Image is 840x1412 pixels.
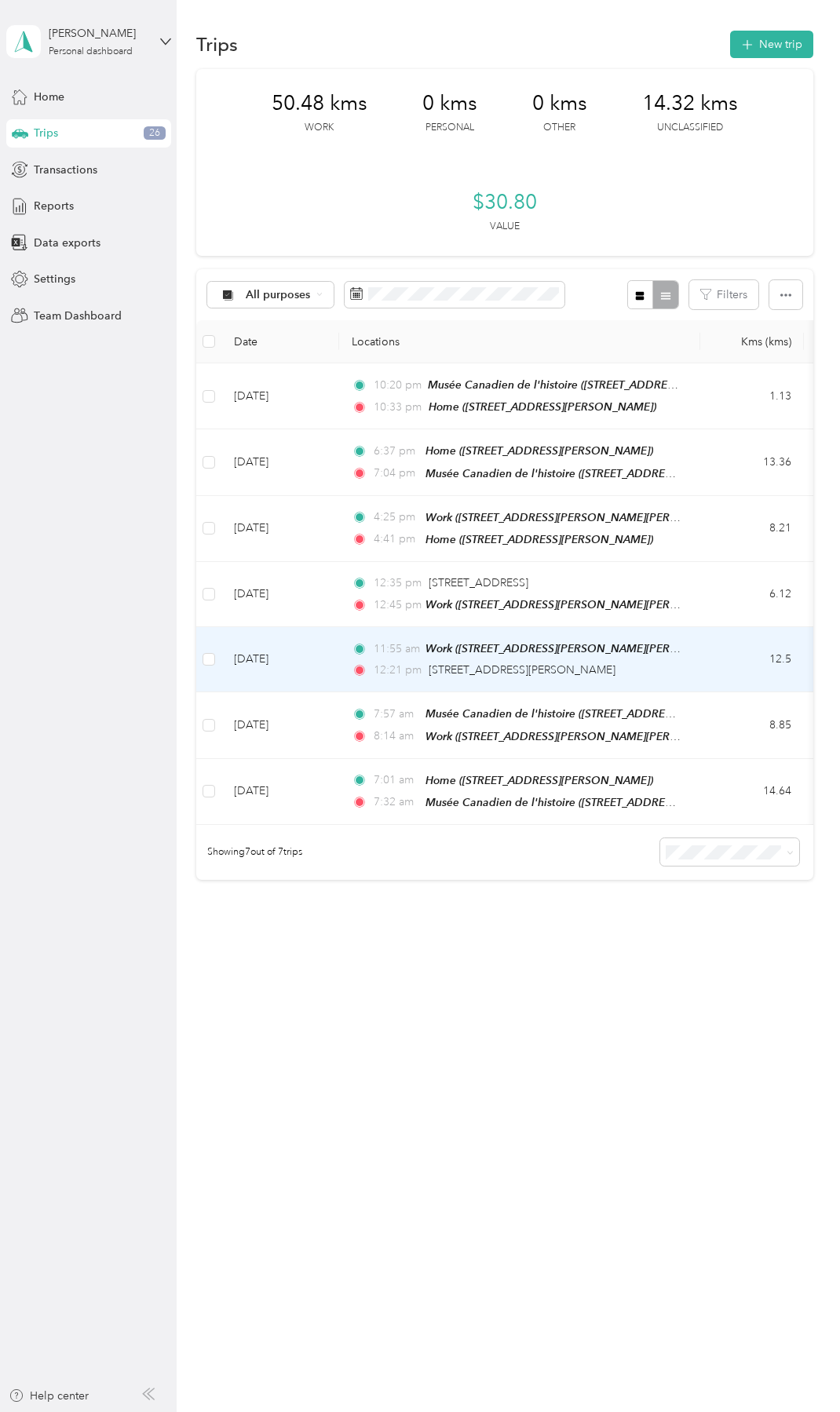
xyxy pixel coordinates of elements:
td: 12.5 [700,627,804,692]
span: 4:25 pm [374,509,418,526]
span: [STREET_ADDRESS][PERSON_NAME] [429,663,615,677]
span: Work ([STREET_ADDRESS][PERSON_NAME][PERSON_NAME][PERSON_NAME]) [425,511,827,524]
span: Home ([STREET_ADDRESS][PERSON_NAME]) [429,400,656,413]
div: [PERSON_NAME] [49,25,147,42]
span: 50.48 kms [272,91,367,116]
span: All purposes [246,290,311,301]
span: 0 kms [532,91,587,116]
span: 11:55 am [374,640,418,658]
span: Home ([STREET_ADDRESS][PERSON_NAME]) [425,444,653,457]
button: Filters [689,280,758,309]
p: Unclassified [657,121,723,135]
p: Personal [425,121,474,135]
span: Team Dashboard [34,308,122,324]
td: 8.85 [700,692,804,758]
th: Locations [339,320,700,363]
td: [DATE] [221,429,339,495]
span: 7:01 am [374,772,418,789]
span: 12:45 pm [374,597,418,614]
span: 8:14 am [374,728,418,745]
span: Work ([STREET_ADDRESS][PERSON_NAME][PERSON_NAME][PERSON_NAME]) [425,642,827,655]
button: New trip [730,31,813,58]
span: Home ([STREET_ADDRESS][PERSON_NAME]) [425,774,653,786]
td: 8.21 [700,496,804,562]
td: [DATE] [221,363,339,429]
span: Reports [34,198,74,214]
span: Work ([STREET_ADDRESS][PERSON_NAME][PERSON_NAME][PERSON_NAME]) [425,730,827,743]
span: 10:33 pm [374,399,422,416]
h1: Trips [196,36,238,53]
span: Showing 7 out of 7 trips [196,845,302,859]
th: Kms (kms) [700,320,804,363]
span: 26 [144,126,166,140]
span: Trips [34,125,58,141]
span: Work ([STREET_ADDRESS][PERSON_NAME][PERSON_NAME][PERSON_NAME]) [425,598,827,611]
span: Data exports [34,235,100,251]
span: Settings [34,271,75,287]
span: Musée Canadien de l'histoire ([STREET_ADDRESS]) [425,796,684,809]
td: [DATE] [221,692,339,758]
span: 7:04 pm [374,465,418,482]
td: [DATE] [221,627,339,692]
td: 14.64 [700,759,804,825]
td: 1.13 [700,363,804,429]
span: [STREET_ADDRESS] [429,576,528,589]
p: Other [543,121,575,135]
p: Value [490,220,520,234]
span: 14.32 kms [642,91,738,116]
button: Help center [9,1388,89,1404]
span: Home [34,89,64,105]
span: Musée Canadien de l'histoire ([STREET_ADDRESS]) [425,707,684,721]
td: 6.12 [700,562,804,627]
span: 12:21 pm [374,662,422,679]
span: 7:57 am [374,706,418,723]
p: Work [305,121,334,135]
span: 6:37 pm [374,443,418,460]
td: 13.36 [700,429,804,495]
span: Transactions [34,162,97,178]
iframe: Everlance-gr Chat Button Frame [752,1324,840,1412]
span: 0 kms [422,91,477,116]
span: 12:35 pm [374,575,422,592]
span: 10:20 pm [374,377,421,394]
span: $30.80 [473,190,537,215]
th: Date [221,320,339,363]
td: [DATE] [221,496,339,562]
span: Home ([STREET_ADDRESS][PERSON_NAME]) [425,533,653,545]
span: 7:32 am [374,794,418,811]
span: Musée Canadien de l'histoire ([STREET_ADDRESS]) [428,378,686,392]
td: [DATE] [221,562,339,627]
span: Musée Canadien de l'histoire ([STREET_ADDRESS]) [425,467,684,480]
span: 4:41 pm [374,531,418,548]
div: Personal dashboard [49,47,133,57]
td: [DATE] [221,759,339,825]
